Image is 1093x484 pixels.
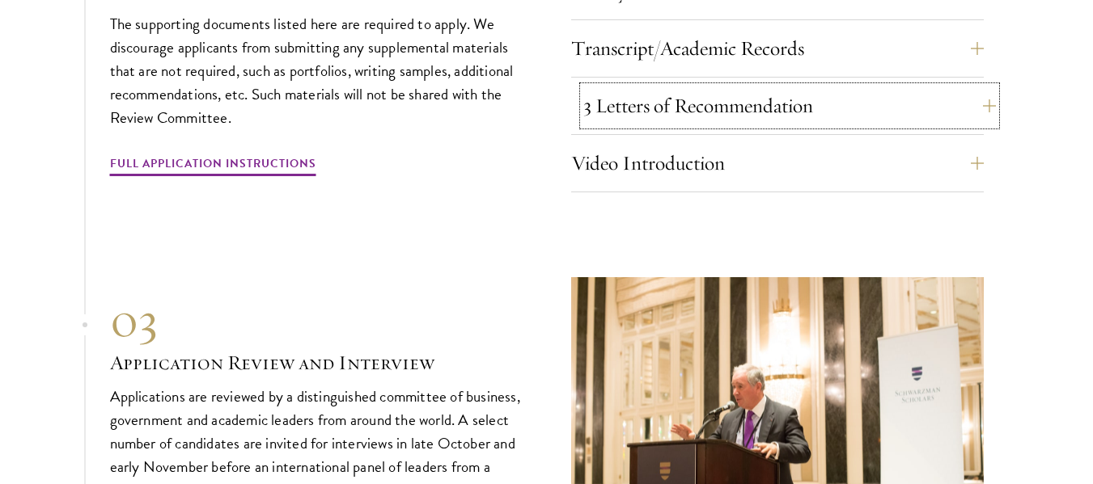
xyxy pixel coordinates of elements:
button: Video Introduction [571,144,984,183]
a: Full Application Instructions [110,154,316,179]
p: The supporting documents listed here are required to apply. We discourage applicants from submitt... [110,12,523,129]
button: Transcript/Academic Records [571,29,984,68]
button: 3 Letters of Recommendation [583,86,996,125]
h3: Application Review and Interview [110,349,523,377]
div: 03 [110,291,523,349]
